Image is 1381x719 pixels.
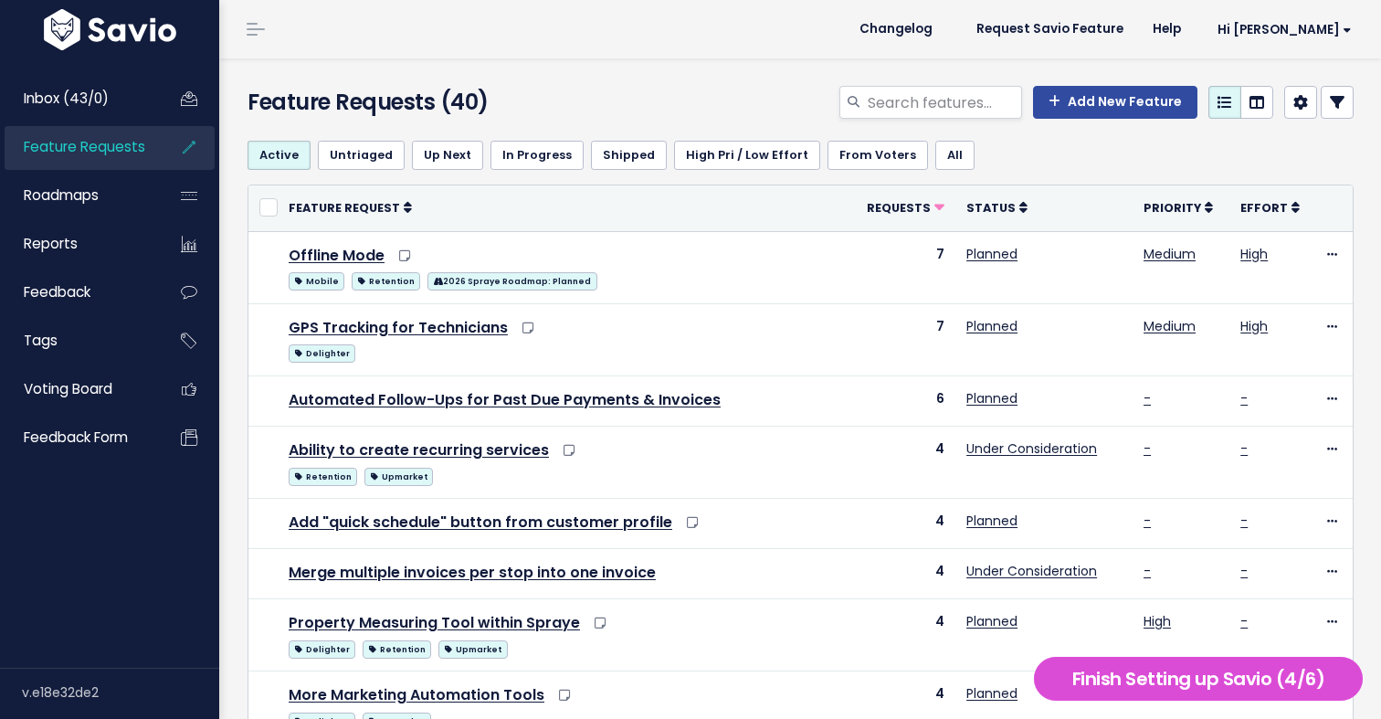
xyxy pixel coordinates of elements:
a: Up Next [412,141,483,170]
span: Reports [24,234,78,253]
td: 4 [854,426,955,498]
a: Effort [1240,198,1300,217]
span: Priority [1144,200,1201,216]
span: Roadmaps [24,185,99,205]
span: Feature Request [289,200,400,216]
span: Retention [352,272,420,291]
a: Retention [289,464,357,487]
a: Planned [966,612,1017,630]
span: Feature Requests [24,137,145,156]
a: Priority [1144,198,1213,217]
ul: Filter feature requests [248,141,1354,170]
td: 4 [854,498,955,548]
a: Reports [5,223,152,265]
a: 2026 Spraye Roadmap: Planned [427,269,596,291]
a: Requests [867,198,944,217]
a: Hi [PERSON_NAME] [1196,16,1366,44]
a: Offline Mode [289,245,385,266]
a: High [1240,317,1268,335]
a: Planned [966,389,1017,407]
a: Feature Request [289,198,412,217]
span: Voting Board [24,379,112,398]
span: Delighter [289,640,355,659]
a: Planned [966,245,1017,263]
span: Upmarket [364,468,433,486]
a: Upmarket [438,637,507,660]
div: v.e18e32de2 [22,669,219,716]
span: 2026 Spraye Roadmap: Planned [427,272,596,291]
a: Upmarket [364,464,433,487]
a: Active [248,141,311,170]
span: Requests [867,200,931,216]
a: Ability to create recurring services [289,439,549,460]
a: Inbox (43/0) [5,78,152,120]
a: Feedback form [5,417,152,459]
h5: Finish Setting up Savio (4/6) [1042,665,1355,693]
h4: Feature Requests (40) [248,86,598,119]
a: Under Consideration [966,562,1097,580]
a: Shipped [591,141,667,170]
a: - [1240,562,1248,580]
a: Planned [966,512,1017,530]
a: Feedback [5,271,152,313]
td: 6 [854,375,955,426]
a: Automated Follow-Ups for Past Due Payments & Invoices [289,389,721,410]
a: In Progress [490,141,584,170]
span: Upmarket [438,640,507,659]
a: Property Measuring Tool within Spraye [289,612,580,633]
a: More Marketing Automation Tools [289,684,544,705]
a: - [1240,439,1248,458]
a: Feature Requests [5,126,152,168]
a: High Pri / Low Effort [674,141,820,170]
img: logo-white.9d6f32f41409.svg [39,9,181,50]
a: Delighter [289,637,355,660]
a: - [1240,389,1248,407]
a: - [1144,512,1151,530]
a: Request Savio Feature [962,16,1138,43]
a: High [1240,245,1268,263]
td: 7 [854,231,955,303]
td: 4 [854,548,955,598]
span: Tags [24,331,58,350]
a: - [1144,389,1151,407]
a: All [935,141,975,170]
a: Mobile [289,269,344,291]
span: Effort [1240,200,1288,216]
a: Delighter [289,341,355,364]
span: Hi [PERSON_NAME] [1218,23,1352,37]
a: Voting Board [5,368,152,410]
a: From Voters [828,141,928,170]
a: Status [966,198,1028,217]
td: 4 [854,599,955,671]
a: Help [1138,16,1196,43]
a: - [1240,612,1248,630]
a: - [1144,439,1151,458]
span: Inbox (43/0) [24,89,109,108]
a: Under Consideration [966,439,1097,458]
span: Delighter [289,344,355,363]
span: Feedback form [24,428,128,447]
span: Retention [289,468,357,486]
a: - [1240,512,1248,530]
a: Medium [1144,245,1196,263]
input: Search features... [866,86,1022,119]
a: Retention [363,637,431,660]
a: Untriaged [318,141,405,170]
span: Mobile [289,272,344,291]
a: Merge multiple invoices per stop into one invoice [289,562,656,583]
a: - [1144,562,1151,580]
a: Roadmaps [5,174,152,217]
a: Add "quick schedule" button from customer profile [289,512,672,533]
a: High [1144,612,1171,630]
span: Status [966,200,1016,216]
a: Planned [966,684,1017,703]
span: Feedback [24,282,90,301]
a: Planned [966,317,1017,335]
a: GPS Tracking for Technicians [289,317,508,338]
span: Changelog [859,23,933,36]
a: Medium [1144,317,1196,335]
a: Tags [5,320,152,362]
a: Retention [352,269,420,291]
a: Add New Feature [1033,86,1197,119]
span: Retention [363,640,431,659]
